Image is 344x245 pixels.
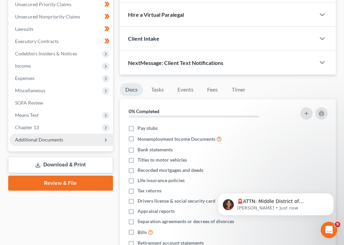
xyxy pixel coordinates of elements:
[15,112,39,118] span: Means Test
[15,75,34,81] span: Expenses
[335,222,340,227] span: 9
[138,198,215,204] span: Drivers license & social security card
[172,83,199,96] a: Events
[8,176,113,191] a: Review & File
[129,108,159,114] strong: 0% Completed
[138,136,215,142] span: Nonemployment Income Documents
[15,1,71,7] span: Unsecured Priority Claims
[15,63,31,69] span: Income
[128,59,223,66] span: NextMessage: Client Text Notifications
[138,208,175,215] span: Appraisal reports
[120,83,143,96] a: Docs
[15,14,80,19] span: Unsecured Nonpriority Claims
[10,97,113,109] a: SOFA Review
[15,38,59,44] span: Executory Contracts
[138,177,185,184] span: Life insurance policies
[146,83,169,96] a: Tasks
[128,11,184,18] span: Hire a Virtual Paralegal
[207,179,344,227] iframe: Intercom notifications message
[128,35,159,42] span: Client Intake
[10,35,113,47] a: Executory Contracts
[138,229,147,236] span: Bills
[321,222,337,238] iframe: Intercom live chat
[15,124,39,130] span: Chapter 13
[15,51,77,56] span: Codebtors Insiders & Notices
[138,218,234,225] span: Separation agreements or decrees of divorces
[138,167,203,174] span: Recorded mortgages and deeds
[10,11,113,23] a: Unsecured Nonpriority Claims
[138,146,173,153] span: Bank statements
[138,156,187,163] span: Titles to motor vehicles
[202,83,224,96] a: Fees
[15,26,33,32] span: Lawsuits
[8,157,113,173] a: Download & Print
[138,125,158,132] span: Pay stubs
[226,83,251,96] a: Timer
[10,23,113,35] a: Lawsuits
[138,187,161,194] span: Tax returns
[15,137,63,142] span: Additional Documents
[15,87,45,93] span: Miscellaneous
[15,100,43,106] span: SOFA Review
